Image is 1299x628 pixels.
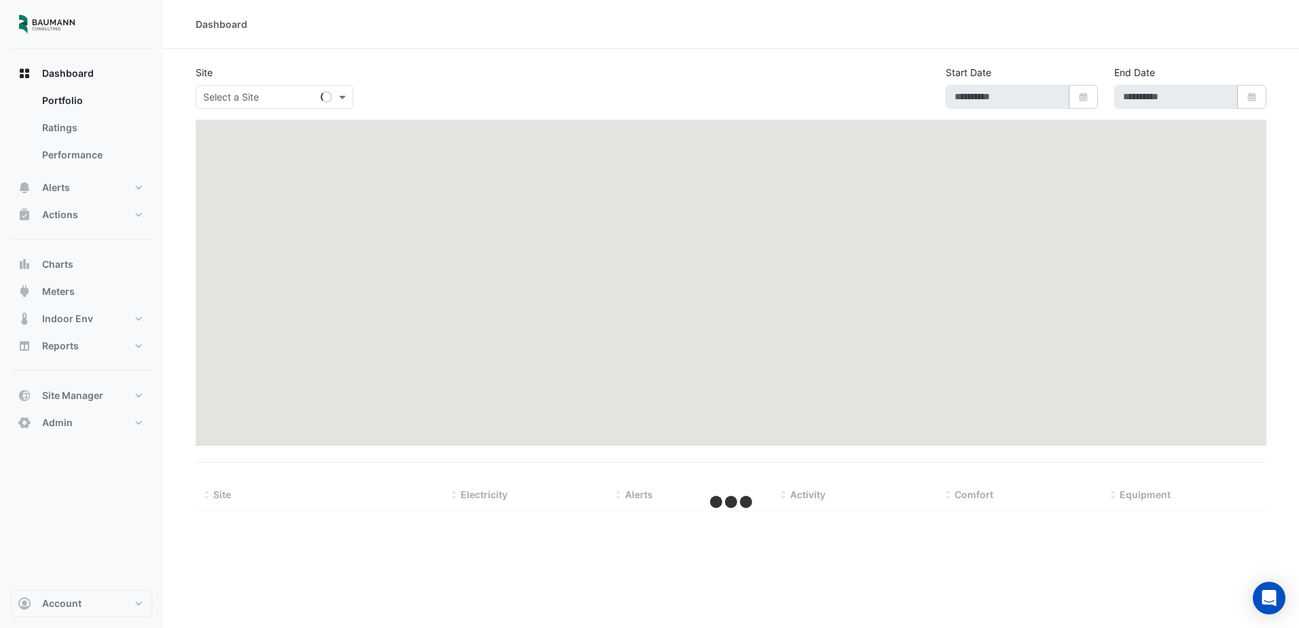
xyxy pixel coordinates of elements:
[11,278,152,305] button: Meters
[42,389,103,402] span: Site Manager
[946,65,991,80] label: Start Date
[461,489,508,500] span: Electricity
[16,11,77,38] img: Company Logo
[11,201,152,228] button: Actions
[11,87,152,174] div: Dashboard
[42,339,79,353] span: Reports
[196,17,247,31] div: Dashboard
[790,489,825,500] span: Activity
[31,141,152,169] a: Performance
[42,208,78,222] span: Actions
[42,285,75,298] span: Meters
[42,181,70,194] span: Alerts
[196,65,213,80] label: Site
[31,87,152,114] a: Portfolio
[18,181,31,194] app-icon: Alerts
[18,258,31,271] app-icon: Charts
[1120,489,1171,500] span: Equipment
[11,251,152,278] button: Charts
[11,332,152,360] button: Reports
[18,312,31,326] app-icon: Indoor Env
[31,114,152,141] a: Ratings
[18,208,31,222] app-icon: Actions
[11,590,152,617] button: Account
[42,597,82,610] span: Account
[18,389,31,402] app-icon: Site Manager
[625,489,653,500] span: Alerts
[42,416,73,430] span: Admin
[11,60,152,87] button: Dashboard
[42,67,94,80] span: Dashboard
[11,305,152,332] button: Indoor Env
[1114,65,1155,80] label: End Date
[1253,582,1285,614] div: Open Intercom Messenger
[11,382,152,409] button: Site Manager
[213,489,231,500] span: Site
[18,339,31,353] app-icon: Reports
[18,67,31,80] app-icon: Dashboard
[18,285,31,298] app-icon: Meters
[955,489,993,500] span: Comfort
[18,416,31,430] app-icon: Admin
[11,409,152,436] button: Admin
[42,258,73,271] span: Charts
[42,312,93,326] span: Indoor Env
[11,174,152,201] button: Alerts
